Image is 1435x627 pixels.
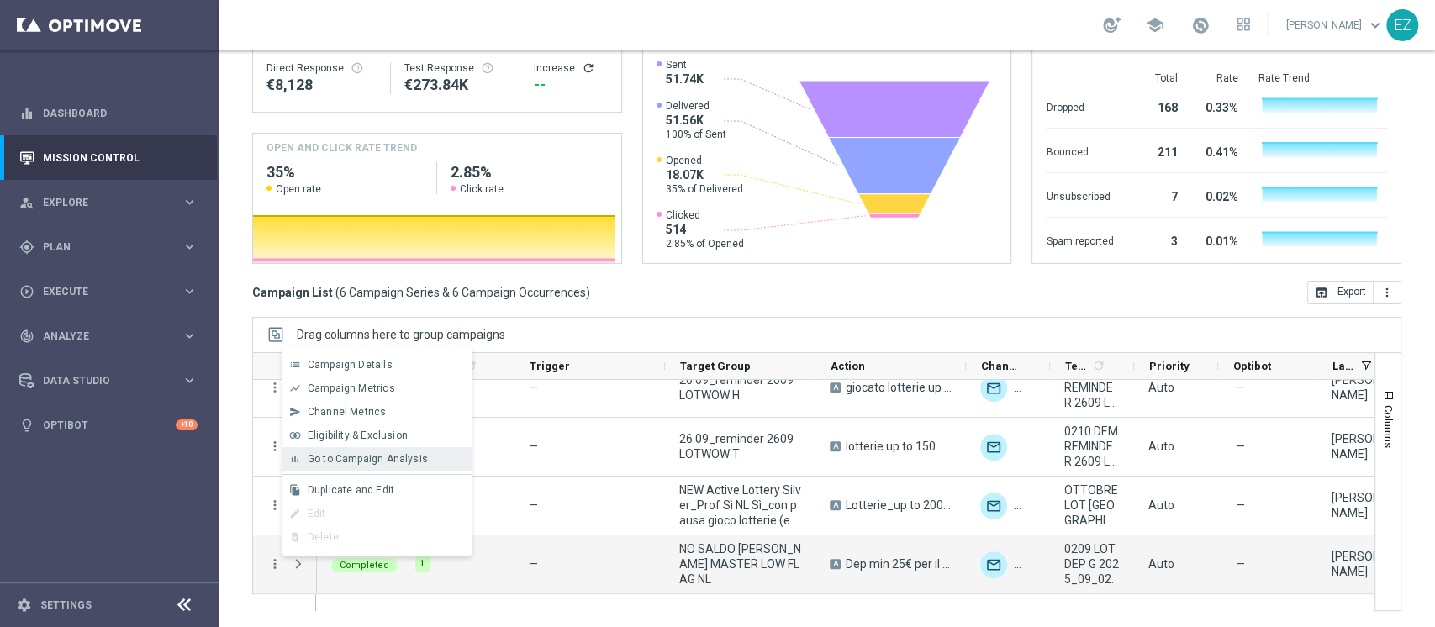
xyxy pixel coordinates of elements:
[1133,226,1177,253] div: 3
[666,182,743,196] span: 35% of Delivered
[1380,286,1394,299] i: more_vert
[289,453,301,465] i: bar_chart
[308,484,394,496] span: Duplicate and Edit
[846,439,936,454] span: lotterie up to 150
[19,91,198,135] div: Dashboard
[1315,286,1328,299] i: open_in_browser
[19,373,182,388] div: Data Studio
[266,75,377,95] div: €8,128
[1285,13,1386,38] a: [PERSON_NAME]keyboard_arrow_down
[18,151,198,165] button: Mission Control
[1148,381,1174,394] span: Auto
[1064,365,1120,410] span: 0210 DEM REMINDER 2609 LOTWOW H_2025_09_26
[266,61,377,75] div: Direct Response
[1197,92,1237,119] div: 0.33%
[266,162,423,182] h2: 35%
[43,403,176,447] a: Optibot
[1307,285,1401,298] multiple-options-button: Export to CSV
[308,359,393,371] span: Campaign Details
[529,440,538,453] span: —
[19,284,34,299] i: play_circle_outline
[18,240,198,254] div: gps_fixed Plan keyboard_arrow_right
[282,377,472,400] button: show_chart Campaign Metrics
[289,484,301,496] i: file_copy
[666,222,744,237] span: 514
[308,382,395,394] span: Campaign Metrics
[529,498,538,512] span: —
[1197,226,1237,253] div: 0.01%
[340,285,586,300] span: 6 Campaign Series & 6 Campaign Occurrences
[1133,71,1177,85] div: Total
[1332,490,1387,520] div: Elena Zarbin
[1149,360,1190,372] span: Priority
[1386,9,1418,41] div: EZ
[1258,71,1387,85] div: Rate Trend
[529,381,538,394] span: —
[182,194,198,210] i: keyboard_arrow_right
[666,128,726,141] span: 100% of Sent
[267,498,282,513] i: more_vert
[18,107,198,120] div: equalizer Dashboard
[282,447,472,471] button: bar_chart Go to Campaign Analysis
[830,382,841,393] span: A
[1197,182,1237,208] div: 0.02%
[335,285,340,300] span: (
[19,195,34,210] i: person_search
[1046,182,1113,208] div: Unsubscribed
[267,380,282,395] button: more_vert
[980,375,1007,402] div: Optimail
[582,61,595,75] button: refresh
[19,284,182,299] div: Execute
[19,240,182,255] div: Plan
[1236,380,1245,395] span: —
[830,559,841,569] span: A
[18,196,198,209] div: person_search Explore keyboard_arrow_right
[1064,482,1120,528] span: OTTOBRELOT MN_2025_10_02 RICORRENTE
[276,182,321,196] span: Open rate
[1014,375,1041,402] img: Other
[17,598,32,613] i: settings
[830,441,841,451] span: A
[1332,372,1387,403] div: marco Maccarrone
[267,439,282,454] button: more_vert
[1046,226,1113,253] div: Spam reported
[297,328,505,341] div: Row Groups
[19,329,182,344] div: Analyze
[43,331,182,341] span: Analyze
[19,418,34,433] i: lightbulb
[253,477,317,535] div: Press SPACE to select this row.
[182,239,198,255] i: keyboard_arrow_right
[282,400,472,424] button: send Channel Metrics
[980,551,1007,578] img: Optimail
[1197,71,1237,85] div: Rate
[1332,360,1354,372] span: Last Modified By
[1014,493,1041,519] img: Other
[1014,551,1041,578] img: Other
[679,372,801,403] span: 26.09_reminder 2609 LOTWOW H
[176,419,198,430] div: +10
[534,61,608,75] div: Increase
[980,434,1007,461] img: Optimail
[252,285,590,300] h3: Campaign List
[679,541,801,587] span: NO SALDO LOTT MASTER LOW FLAG NL
[1089,356,1105,375] span: Calculate column
[43,91,198,135] a: Dashboard
[1148,557,1174,571] span: Auto
[1133,92,1177,119] div: 168
[1133,182,1177,208] div: 7
[43,198,182,208] span: Explore
[1197,137,1237,164] div: 0.41%
[529,557,538,571] span: —
[1133,137,1177,164] div: 211
[1233,360,1271,372] span: Optibot
[282,353,472,377] button: list Campaign Details
[289,359,301,371] i: list
[586,285,590,300] span: )
[1014,434,1041,461] img: Other
[18,374,198,387] button: Data Studio keyboard_arrow_right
